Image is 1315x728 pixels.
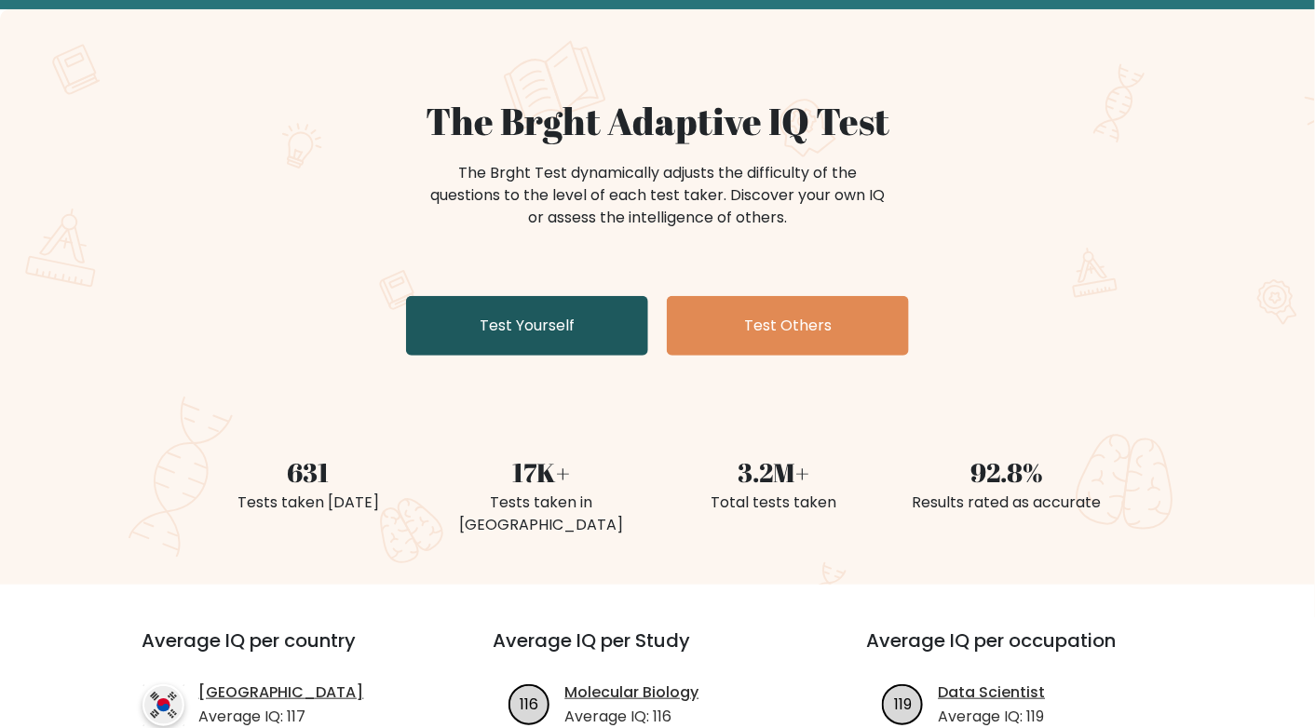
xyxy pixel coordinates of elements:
div: Results rated as accurate [902,492,1112,514]
div: The Brght Test dynamically adjusts the difficulty of the questions to the level of each test take... [425,162,890,229]
p: Average IQ: 119 [939,706,1046,728]
h3: Average IQ per occupation [867,629,1196,674]
p: Average IQ: 117 [199,706,364,728]
a: Test Yourself [406,296,648,356]
a: [GEOGRAPHIC_DATA] [199,681,364,704]
div: Total tests taken [669,492,879,514]
div: 17K+ [436,452,646,492]
text: 116 [520,693,538,714]
div: Tests taken [DATE] [203,492,413,514]
a: Data Scientist [939,681,1046,704]
text: 119 [894,693,912,714]
div: 92.8% [902,452,1112,492]
a: Molecular Biology [565,681,699,704]
h3: Average IQ per Study [494,629,822,674]
div: 631 [203,452,413,492]
div: 3.2M+ [669,452,879,492]
h3: Average IQ per country [142,629,427,674]
div: Tests taken in [GEOGRAPHIC_DATA] [436,492,646,536]
a: Test Others [667,296,909,356]
p: Average IQ: 116 [565,706,699,728]
h1: The Brght Adaptive IQ Test [203,99,1112,143]
img: country [142,684,184,726]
